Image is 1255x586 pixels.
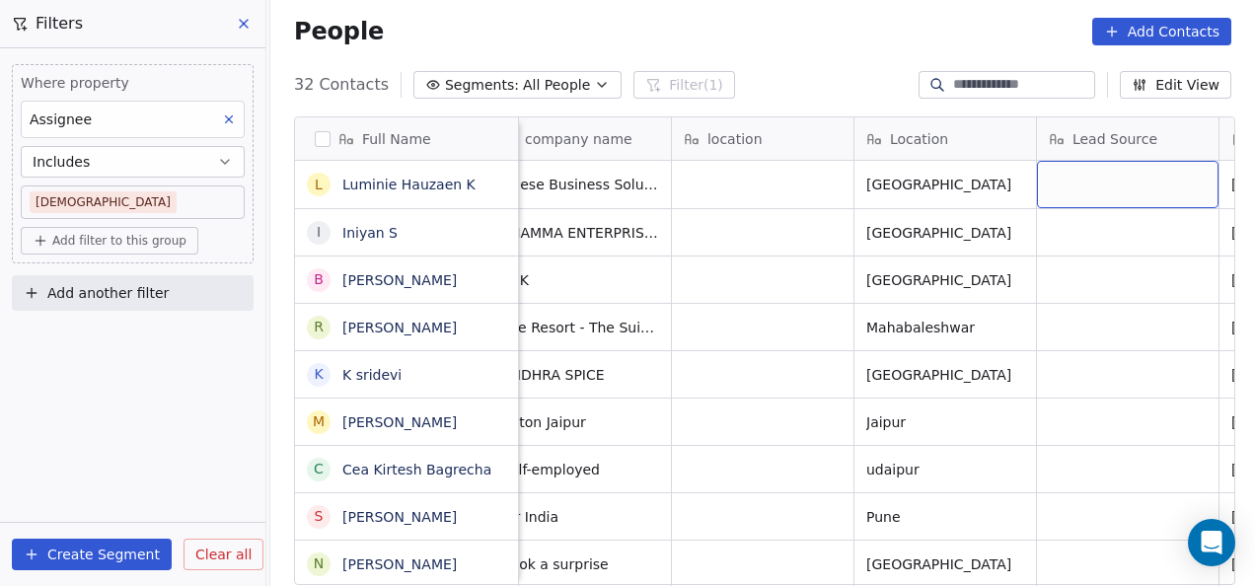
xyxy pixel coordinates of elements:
[317,222,321,243] div: I
[1092,18,1231,45] button: Add Contacts
[501,270,659,290] span: CSK
[342,367,402,383] a: K sridevi
[314,269,324,290] div: B
[501,175,659,194] span: Ariese Business Solutions Private Limited
[295,117,518,160] div: Full Name
[314,459,324,479] div: C
[501,460,659,479] span: Self-employed
[866,175,1024,194] span: [GEOGRAPHIC_DATA]
[1120,71,1231,99] button: Edit View
[342,556,457,572] a: [PERSON_NAME]
[294,73,389,97] span: 32 Contacts
[633,71,735,99] button: Filter(1)
[315,506,324,527] div: S
[501,365,659,385] span: ANDHRA SPICE
[342,272,457,288] a: [PERSON_NAME]
[314,317,324,337] div: R
[342,225,398,241] a: Iniyan S
[854,117,1036,160] div: Location
[1188,519,1235,566] div: Open Intercom Messenger
[866,365,1024,385] span: [GEOGRAPHIC_DATA]
[866,554,1024,574] span: [GEOGRAPHIC_DATA]
[501,412,659,432] span: Hilton Jaipur
[866,318,1024,337] span: Mahabaleshwar
[489,117,671,160] div: company name
[501,318,659,337] span: Vee Resort - The Suites of Royals
[866,507,1024,527] span: Pune
[672,117,853,160] div: location
[445,75,519,96] span: Segments:
[525,129,632,149] span: company name
[890,129,948,149] span: Location
[342,414,457,430] a: [PERSON_NAME]
[1072,129,1157,149] span: Lead Source
[523,75,590,96] span: All People
[342,462,491,477] a: Cea Kirtesh Bagrecha
[866,460,1024,479] span: udaipur
[1037,117,1218,160] div: Lead Source
[295,161,519,586] div: grid
[866,223,1024,243] span: [GEOGRAPHIC_DATA]
[707,129,763,149] span: location
[313,411,325,432] div: M
[314,364,323,385] div: K
[315,175,323,195] div: L
[342,509,457,525] a: [PERSON_NAME]
[866,412,1024,432] span: Jaipur
[294,17,384,46] span: People
[501,223,659,243] span: SHAMMA ENTERPRISES
[362,129,431,149] span: Full Name
[866,270,1024,290] span: [GEOGRAPHIC_DATA]
[342,177,476,192] a: Luminie Hauzaen K
[314,553,324,574] div: N
[501,554,659,574] span: Book a surprise
[342,320,457,335] a: [PERSON_NAME]
[501,507,659,527] span: Air India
